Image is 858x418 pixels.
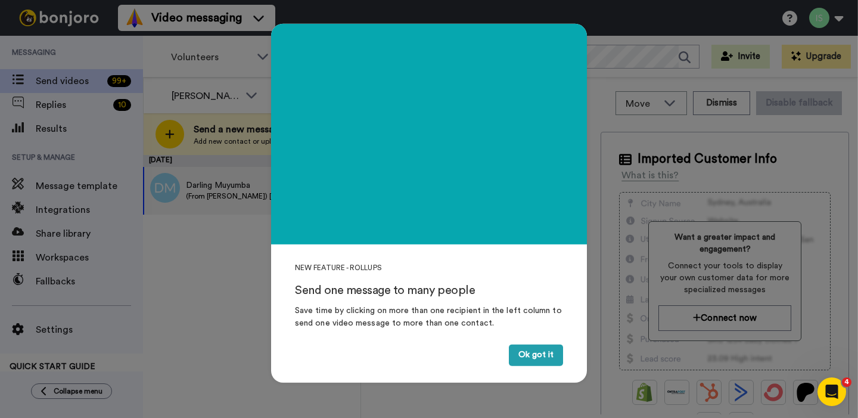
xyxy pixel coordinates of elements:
[295,262,563,273] div: NEW FEATURE - ROLLUPS
[509,345,563,366] button: Ok got it
[295,281,563,299] div: Send one message to many people
[295,305,563,330] div: Save time by clicking on more than one recipient in the left column to send one video message to ...
[842,377,851,387] span: 4
[817,377,846,406] iframe: Intercom live chat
